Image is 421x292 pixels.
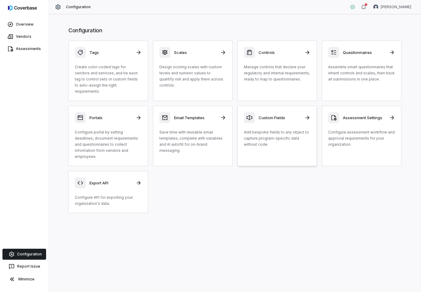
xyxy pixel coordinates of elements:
[238,106,317,166] a: Custom FieldsAdd bespoke fields to any object to capture program-specific data without code.
[1,43,47,54] a: Assessments
[2,273,46,285] button: Minimize
[343,115,385,120] h3: Assessment Settings
[381,5,411,9] span: [PERSON_NAME]
[68,27,401,34] h1: Configuration
[2,249,46,260] a: Configuration
[370,2,415,12] button: Mike Phillips avatar[PERSON_NAME]
[343,50,385,55] h3: Questionnaires
[244,64,311,82] p: Manage controls that declare your regulatory and internal requirements, ready to map to questionn...
[89,115,132,120] h3: Portals
[159,64,226,88] p: Design scoring scales with custom levels and numeric values to quantify risk and apply them acros...
[244,129,311,148] p: Add bespoke fields to any object to capture program-specific data without code.
[75,64,142,94] p: Create color-coded tags for vendors and services, and tie each tag to control sets or custom fiel...
[75,129,142,160] p: Configure portal by setting deadlines, document requirements and questionnaires to collect inform...
[89,180,132,186] h3: Export API
[75,194,142,207] p: Configure API for exporting your organization's data.
[322,41,401,101] a: QuestionnairesAssemble smart questionnaires that inherit controls and scales, then track all subm...
[159,129,226,154] p: Save time with reusable email templates, complete with variables and AI autofill for on-brand mes...
[8,5,37,11] img: logo-D7KZi-bG.svg
[174,115,216,120] h3: Email Templates
[328,64,395,82] p: Assemble smart questionnaires that inherit controls and scales, then track all submissions in one...
[68,171,148,213] a: Export APIConfigure API for exporting your organization's data.
[1,31,47,42] a: Vendors
[89,50,132,55] h3: Tags
[322,106,401,166] a: Assessment SettingsConfigure assessment workflow and approval requirements for your organization.
[68,106,148,166] a: PortalsConfigure portal by setting deadlines, document requirements and questionnaires to collect...
[238,41,317,101] a: ControlsManage controls that declare your regulatory and internal requirements, ready to map to q...
[1,19,47,30] a: Overview
[174,50,216,55] h3: Scales
[328,129,395,148] p: Configure assessment workflow and approval requirements for your organization.
[259,50,301,55] h3: Controls
[259,115,301,120] h3: Custom Fields
[153,41,233,101] a: ScalesDesign scoring scales with custom levels and numeric values to quantify risk and apply them...
[68,41,148,101] a: TagsCreate color-coded tags for vendors and services, and tie each tag to control sets or custom ...
[153,106,233,166] a: Email TemplatesSave time with reusable email templates, complete with variables and AI autofill f...
[373,5,378,9] img: Mike Phillips avatar
[2,261,46,272] button: Report Issue
[66,5,91,9] span: Configuration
